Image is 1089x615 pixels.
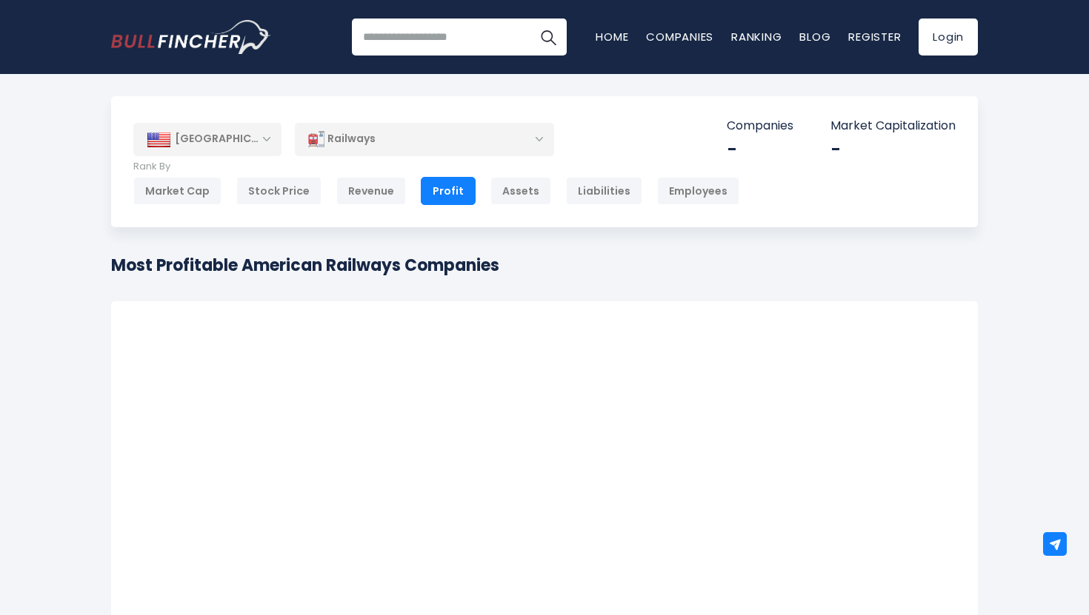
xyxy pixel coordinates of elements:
[727,138,793,161] div: -
[727,118,793,134] p: Companies
[530,19,567,56] button: Search
[566,177,642,205] div: Liabilities
[295,122,554,156] div: Railways
[111,20,270,54] a: Go to homepage
[646,29,713,44] a: Companies
[133,123,282,155] div: [GEOGRAPHIC_DATA]
[133,161,739,173] p: Rank By
[336,177,406,205] div: Revenue
[848,29,901,44] a: Register
[830,138,956,161] div: -
[236,177,322,205] div: Stock Price
[799,29,830,44] a: Blog
[490,177,551,205] div: Assets
[111,253,499,278] h1: Most Profitable American Railways Companies
[596,29,628,44] a: Home
[421,177,476,205] div: Profit
[919,19,978,56] a: Login
[133,177,222,205] div: Market Cap
[731,29,782,44] a: Ranking
[111,20,271,54] img: Bullfincher logo
[830,118,956,134] p: Market Capitalization
[657,177,739,205] div: Employees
